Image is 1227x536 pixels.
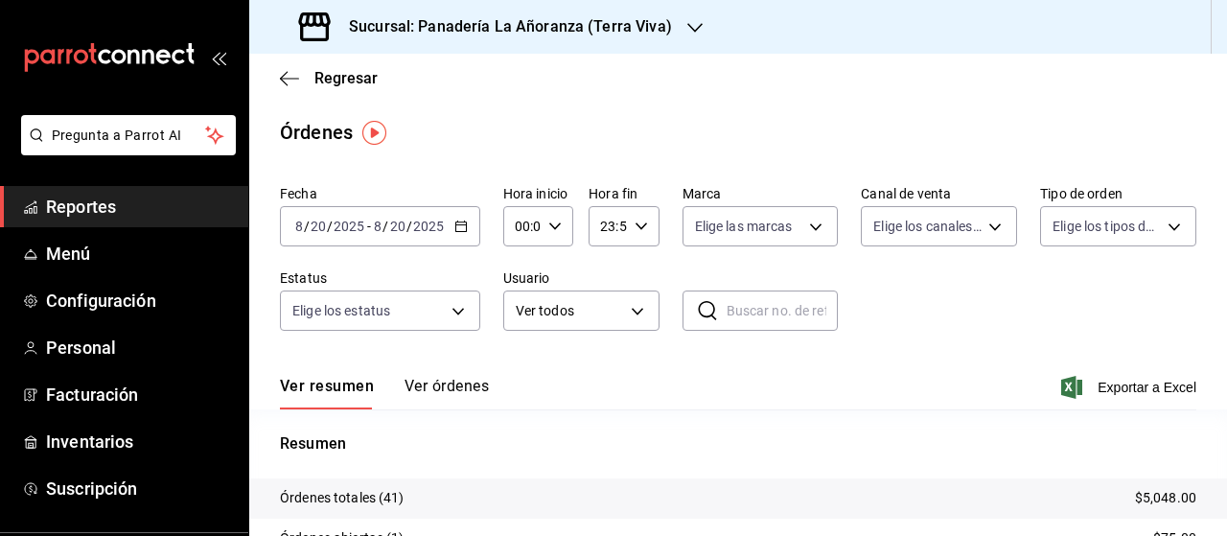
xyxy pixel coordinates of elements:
[1053,217,1161,236] span: Elige los tipos de orden
[327,219,333,234] span: /
[46,335,233,361] span: Personal
[362,121,386,145] img: Tooltip marker
[873,217,982,236] span: Elige los canales de venta
[13,139,236,159] a: Pregunta a Parrot AI
[373,219,382,234] input: --
[280,118,353,147] div: Órdenes
[333,219,365,234] input: ----
[46,382,233,408] span: Facturación
[406,219,412,234] span: /
[314,69,378,87] span: Regresar
[21,115,236,155] button: Pregunta a Parrot AI
[280,377,489,409] div: navigation tabs
[695,217,793,236] span: Elige las marcas
[405,377,489,409] button: Ver órdenes
[412,219,445,234] input: ----
[310,219,327,234] input: --
[280,377,374,409] button: Ver resumen
[46,241,233,267] span: Menú
[727,291,839,330] input: Buscar no. de referencia
[503,187,573,200] label: Hora inicio
[304,219,310,234] span: /
[46,288,233,314] span: Configuración
[516,301,624,321] span: Ver todos
[334,15,672,38] h3: Sucursal: Panadería La Añoranza (Terra Viva)
[389,219,406,234] input: --
[1040,187,1196,200] label: Tipo de orden
[280,432,1196,455] p: Resumen
[292,301,390,320] span: Elige los estatus
[1065,376,1196,399] button: Exportar a Excel
[211,50,226,65] button: open_drawer_menu
[503,271,660,285] label: Usuario
[280,187,480,200] label: Fecha
[280,69,378,87] button: Regresar
[1135,488,1196,508] p: $5,048.00
[367,219,371,234] span: -
[683,187,839,200] label: Marca
[46,194,233,220] span: Reportes
[280,488,405,508] p: Órdenes totales (41)
[280,271,480,285] label: Estatus
[52,126,206,146] span: Pregunta a Parrot AI
[589,187,659,200] label: Hora fin
[46,476,233,501] span: Suscripción
[294,219,304,234] input: --
[46,429,233,454] span: Inventarios
[382,219,388,234] span: /
[861,187,1017,200] label: Canal de venta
